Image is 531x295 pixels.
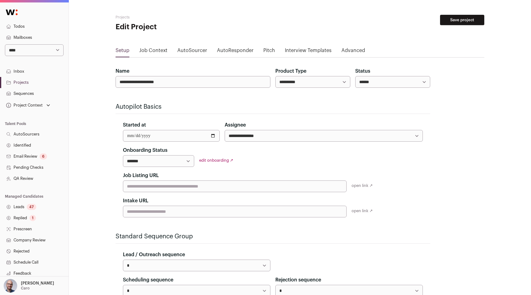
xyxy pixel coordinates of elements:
a: AutoResponder [217,47,254,57]
a: Job Context [139,47,167,57]
p: [PERSON_NAME] [21,281,54,286]
p: Caro [21,286,29,291]
a: Setup [116,47,129,57]
a: Pitch [263,47,275,57]
button: Open dropdown [5,101,51,110]
div: 1 [29,215,36,221]
h2: Projects [116,15,238,20]
a: Interview Templates [285,47,332,57]
label: Started at [123,121,146,129]
a: edit onboarding ↗ [199,158,233,162]
button: Save project [440,15,484,25]
label: Scheduling sequence [123,276,173,284]
h2: Autopilot Basics [116,103,430,111]
label: Product Type [275,67,306,75]
img: Wellfound [2,6,21,18]
div: 47 [27,204,36,210]
label: Status [355,67,370,75]
label: Onboarding Status [123,147,167,154]
a: Advanced [341,47,365,57]
button: Open dropdown [2,279,55,293]
label: Rejection sequence [275,276,321,284]
div: Project Context [5,103,43,108]
label: Name [116,67,129,75]
img: 13037945-medium_jpg [4,279,17,293]
label: Assignee [225,121,246,129]
label: Lead / Outreach sequence [123,251,185,258]
a: AutoSourcer [177,47,207,57]
div: 6 [40,153,47,160]
h1: Edit Project [116,22,238,32]
label: Intake URL [123,197,148,204]
h2: Standard Sequence Group [116,232,430,241]
label: Job Listing URL [123,172,159,179]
